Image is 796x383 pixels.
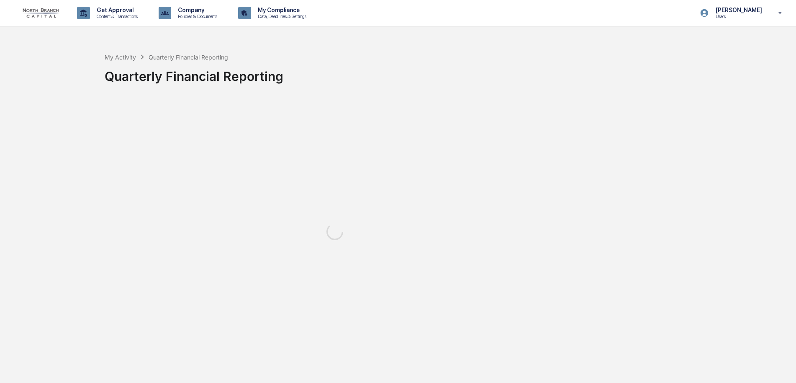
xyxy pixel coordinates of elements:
[149,54,228,61] div: Quarterly Financial Reporting
[171,7,221,13] p: Company
[709,7,766,13] p: [PERSON_NAME]
[171,13,221,19] p: Policies & Documents
[90,13,142,19] p: Content & Transactions
[105,54,136,61] div: My Activity
[20,8,60,18] img: logo
[251,13,311,19] p: Data, Deadlines & Settings
[251,7,311,13] p: My Compliance
[105,62,792,84] div: Quarterly Financial Reporting
[709,13,766,19] p: Users
[90,7,142,13] p: Get Approval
